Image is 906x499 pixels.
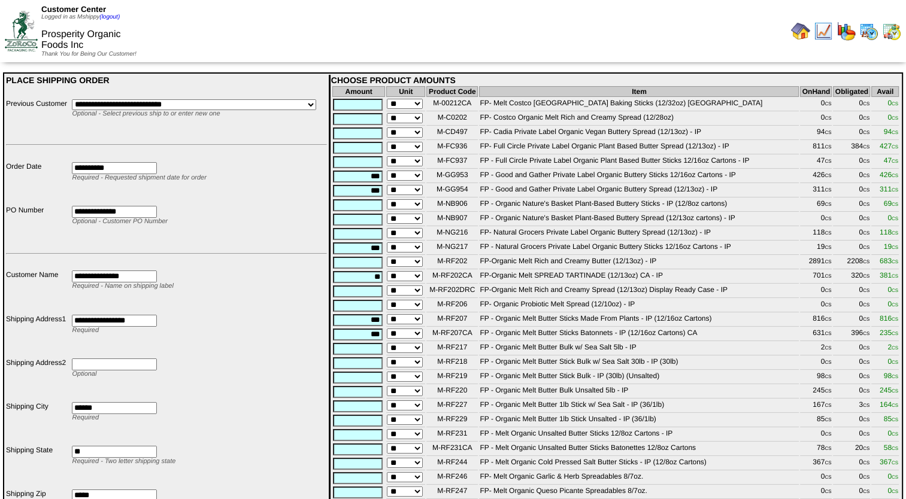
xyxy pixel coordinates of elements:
[833,414,870,427] td: 0
[833,141,870,154] td: 384
[800,213,832,226] td: 0
[825,460,831,465] span: CS
[884,127,898,136] span: 94
[825,345,831,351] span: CS
[791,22,810,41] img: home.gif
[800,270,832,284] td: 701
[5,358,70,400] td: Shipping Address2
[833,86,870,97] th: Obligated
[863,489,869,494] span: CS
[426,371,478,384] td: M-RF219
[479,227,799,241] td: FP- Natural Grocers Private Label Organic Buttery Spread (12/13oz) - IP
[426,112,478,126] td: M-C0202
[479,170,799,183] td: FP - Good and Gather Private Label Organic Buttery Sticks 12/16oz Cartons - IP
[833,299,870,312] td: 0
[825,216,831,221] span: CS
[863,388,869,394] span: CS
[479,256,799,269] td: FP-Organic Melt Rich and Creamy Butter (12/13oz) - IP
[863,245,869,250] span: CS
[892,245,898,250] span: CS
[800,199,832,212] td: 69
[800,342,832,355] td: 2
[426,471,478,485] td: M-RF246
[892,259,898,264] span: CS
[833,270,870,284] td: 320
[479,242,799,255] td: FP - Natural Grocers Private Label Organic Buttery Sticks 12/16oz Cartons - IP
[800,371,832,384] td: 98
[825,360,831,365] span: CS
[6,75,327,85] div: PLACE SHIPPING ORDER
[887,113,898,121] span: 0
[825,187,831,193] span: CS
[825,101,831,107] span: CS
[833,227,870,241] td: 0
[426,385,478,398] td: M-RF220
[5,445,70,488] td: Shipping State
[800,112,832,126] td: 0
[892,403,898,408] span: CS
[825,159,831,164] span: CS
[800,170,832,183] td: 426
[5,401,70,444] td: Shipping City
[887,214,898,222] span: 0
[884,156,898,165] span: 47
[833,328,870,341] td: 396
[479,98,799,111] td: FP- Melt Costco [GEOGRAPHIC_DATA] Baking Sticks (12/32oz) [GEOGRAPHIC_DATA]
[892,302,898,308] span: CS
[479,428,799,442] td: FP - Melt Organic Unsalted Butter Sticks 12/8oz Cartons - IP
[825,302,831,308] span: CS
[479,285,799,298] td: FP-Organic Melt Rich and Creamy Spread (12/13oz) Display Ready Case - IP
[863,144,869,150] span: CS
[892,446,898,451] span: CS
[863,159,869,164] span: CS
[800,141,832,154] td: 811
[825,446,831,451] span: CS
[863,460,869,465] span: CS
[479,199,799,212] td: FP - Organic Nature's Basket Plant-Based Buttery Sticks - IP (12/8oz cartons)
[892,202,898,207] span: CS
[887,357,898,366] span: 0
[863,345,869,351] span: CS
[887,99,898,107] span: 0
[426,400,478,413] td: M-RF227
[833,357,870,370] td: 0
[892,417,898,422] span: CS
[825,245,831,250] span: CS
[426,156,478,169] td: M-FC937
[833,400,870,413] td: 3
[825,230,831,236] span: CS
[863,360,869,365] span: CS
[426,86,478,97] th: Product Code
[800,328,832,341] td: 631
[800,443,832,456] td: 78
[800,86,832,97] th: OnHand
[479,385,799,398] td: FP - Organic Melt Butter Bulk Unsalted 5lb - IP
[479,270,799,284] td: FP-Organic Melt SPREAD TARTINADE (12/13oz) CA - IP
[880,142,898,150] span: 427
[5,11,38,51] img: ZoRoCo_Logo(Green%26Foil)%20jpg.webp
[479,357,799,370] td: FP - Organic Melt Butter Stick Bulk w/ Sea Salt 30lb - IP (30lb)
[825,115,831,121] span: CS
[426,428,478,442] td: M-RF231
[892,144,898,150] span: CS
[426,357,478,370] td: M-RF218
[892,173,898,178] span: CS
[833,156,870,169] td: 0
[863,273,869,279] span: CS
[859,22,878,41] img: calendarprod.gif
[833,112,870,126] td: 0
[892,230,898,236] span: CS
[479,471,799,485] td: FP- Melt Organic Garlic & Herb Spreadables 8/7oz.
[863,446,869,451] span: CS
[892,388,898,394] span: CS
[863,115,869,121] span: CS
[863,474,869,480] span: CS
[863,331,869,336] span: CS
[800,242,832,255] td: 19
[426,98,478,111] td: M-00212CA
[386,86,425,97] th: Unit
[426,127,478,140] td: M-CD497
[833,213,870,226] td: 0
[825,173,831,178] span: CS
[800,98,832,111] td: 0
